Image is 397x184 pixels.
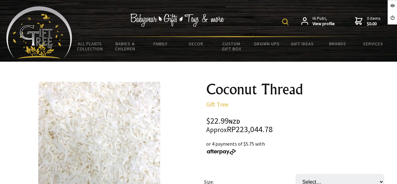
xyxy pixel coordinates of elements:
[178,37,214,50] a: Decor
[355,16,381,27] a: 0 items$0.00
[6,6,72,59] img: Babyware - Gifts - Toys and more...
[355,37,391,50] a: Services
[282,19,288,25] img: product search
[249,37,285,50] a: Grown Ups
[108,37,143,55] a: Babies & Children
[130,14,224,27] img: Babywear - Gifts - Toys & more
[229,118,240,125] span: NZD
[206,82,389,97] h1: Coconut Thread
[206,117,389,134] div: $22.99 RP223,044.78
[72,37,108,55] a: All Plants Collection
[367,21,381,27] strong: $0.00
[313,21,335,27] strong: View profile
[320,37,355,50] a: Brands
[285,37,320,50] a: Gift Ideas
[206,125,227,134] small: Approx
[214,37,249,55] a: Custom Gift Box
[367,15,381,27] span: 0 items
[301,16,335,27] a: Hi Putri,View profile
[206,140,389,155] div: or 4 payments of $5.75 with
[206,149,236,155] img: Afterpay
[143,37,179,50] a: Family
[206,100,228,108] a: Gift Tree
[313,16,335,27] span: Hi Putri,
